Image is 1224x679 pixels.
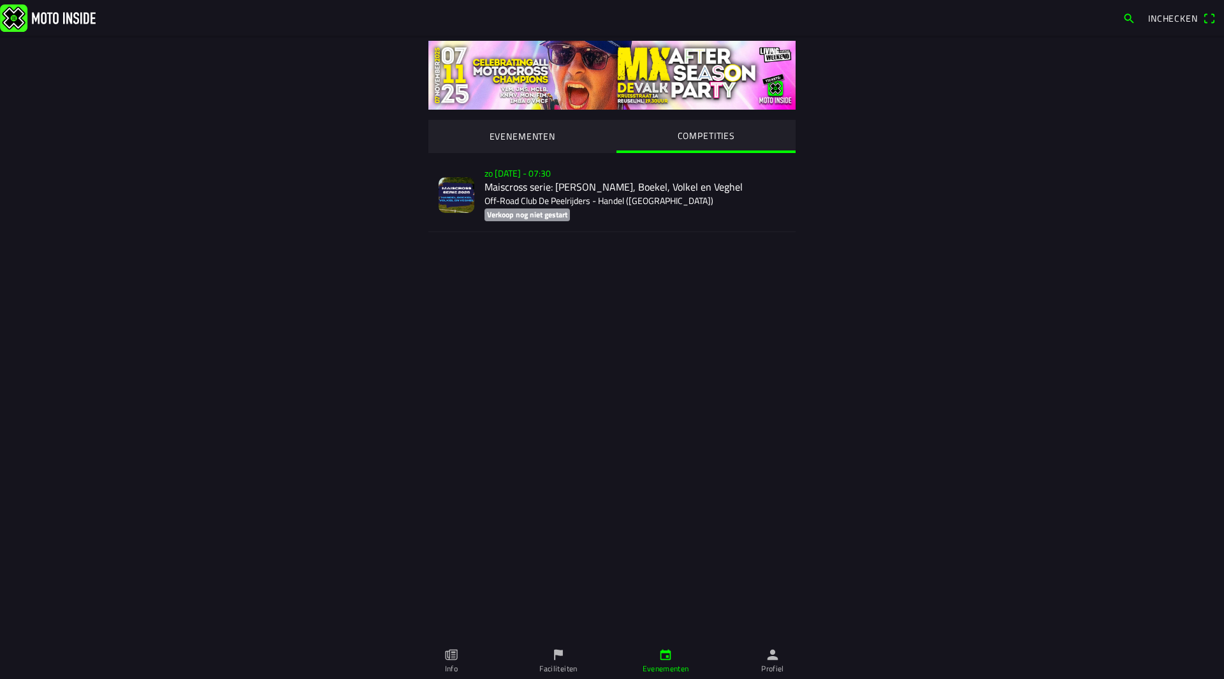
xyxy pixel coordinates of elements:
[1116,7,1142,29] a: search
[539,663,577,675] ion-label: Faciliteiten
[643,663,689,675] ion-label: Evenementen
[428,41,796,110] img: yS2mQ5x6lEcu9W3BfYyVKNTZoCZvkN0rRC6TzDTC.jpg
[444,648,458,662] ion-icon: paper
[616,120,796,153] ion-segment-button: COMPETITIES
[428,120,616,153] ion-segment-button: EVENEMENTEN
[439,177,474,213] img: YKryizFKRxiD05lDWpv2fgsSUD3Y6Y0SXhQtHQf9.jpg
[428,158,796,232] a: zo [DATE] - 07:30Maiscross serie: [PERSON_NAME], Boekel, Volkel en VeghelOff-Road Club De Peelrij...
[761,663,784,675] ion-label: Profiel
[445,663,458,675] ion-label: Info
[766,648,780,662] ion-icon: person
[659,648,673,662] ion-icon: calendar
[1142,7,1221,29] a: Incheckenqr scanner
[1148,11,1198,25] span: Inchecken
[551,648,565,662] ion-icon: flag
